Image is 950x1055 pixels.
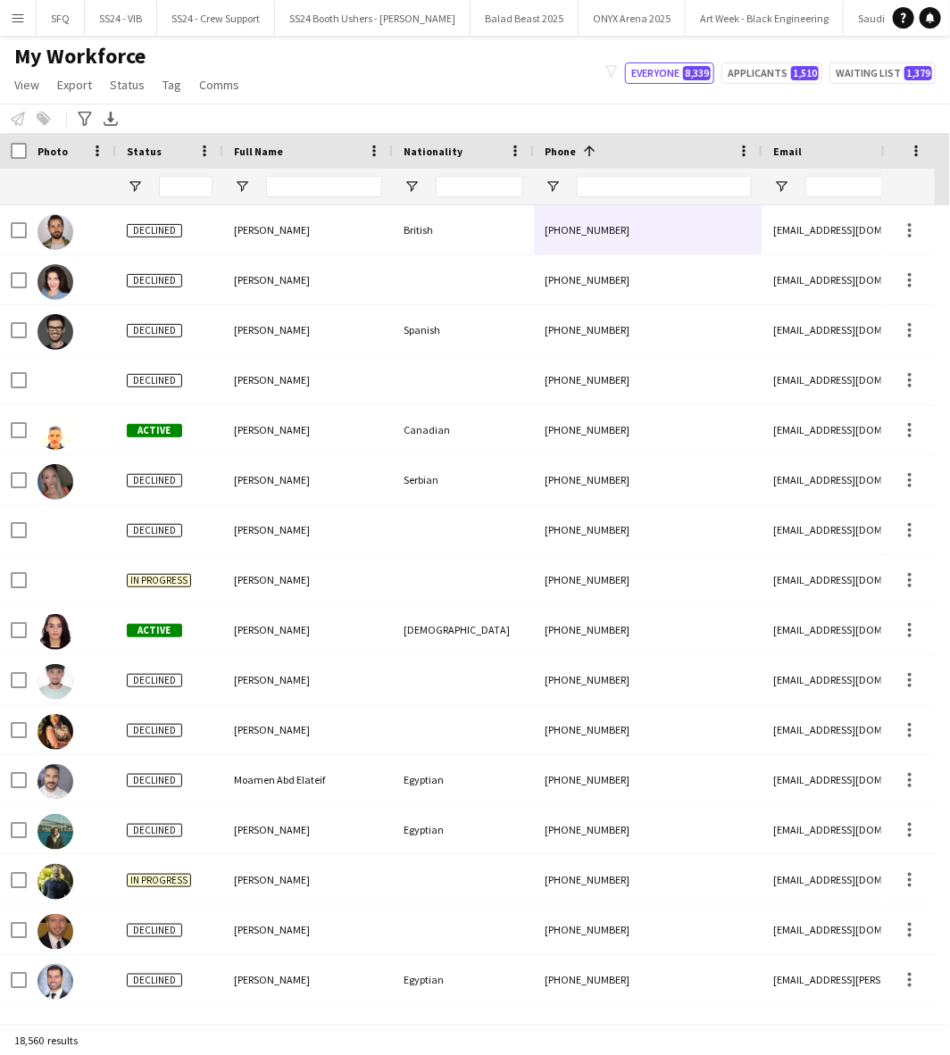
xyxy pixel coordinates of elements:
[234,373,310,386] span: [PERSON_NAME]
[534,505,762,554] div: [PHONE_NUMBER]
[234,773,325,786] span: Moamen Abd Elateif
[37,864,73,900] img: Waleed Shaban
[234,179,250,195] button: Open Filter Menu
[37,264,73,300] img: Sarra Mumayiz
[393,755,534,804] div: Egyptian
[234,673,310,686] span: [PERSON_NAME]
[773,179,789,195] button: Open Filter Menu
[683,66,711,80] span: 8,339
[534,955,762,1004] div: [PHONE_NUMBER]
[37,964,73,1000] img: Haitham Samy
[234,823,310,836] span: [PERSON_NAME]
[37,914,73,950] img: Youssef Hesham
[199,77,239,93] span: Comms
[127,724,182,737] span: Declined
[393,1005,534,1054] div: Egyptian
[127,179,143,195] button: Open Filter Menu
[37,214,73,250] img: Ben Haydock
[37,464,73,500] img: Jelena D
[534,255,762,304] div: [PHONE_NUMBER]
[791,66,819,80] span: 1,510
[393,405,534,454] div: Canadian
[234,523,310,536] span: [PERSON_NAME]
[393,455,534,504] div: Serbian
[37,1,85,36] button: SFQ
[393,805,534,854] div: Egyptian
[436,176,523,197] input: Nationality Filter Input
[37,814,73,850] img: Farida Azmy
[74,108,96,129] app-action-btn: Advanced filters
[127,274,182,287] span: Declined
[155,73,188,96] a: Tag
[127,524,182,537] span: Declined
[7,73,46,96] a: View
[57,77,92,93] span: Export
[127,424,182,437] span: Active
[404,179,420,195] button: Open Filter Menu
[37,314,73,350] img: David Afanasiadi
[234,923,310,936] span: [PERSON_NAME]
[234,723,310,736] span: [PERSON_NAME]
[534,855,762,904] div: [PHONE_NUMBER]
[37,664,73,700] img: zeyad roshdy
[127,374,182,387] span: Declined
[471,1,579,36] button: Balad Beast 2025
[100,108,121,129] app-action-btn: Export XLSX
[127,324,182,337] span: Declined
[127,924,182,937] span: Declined
[829,62,936,84] button: Waiting list1,379
[234,273,310,287] span: [PERSON_NAME]
[103,73,152,96] a: Status
[266,176,382,197] input: Full Name Filter Input
[773,145,802,158] span: Email
[127,574,191,587] span: In progress
[534,655,762,704] div: [PHONE_NUMBER]
[234,223,310,237] span: [PERSON_NAME]
[534,205,762,254] div: [PHONE_NUMBER]
[534,305,762,354] div: [PHONE_NUMBER]
[234,145,283,158] span: Full Name
[234,323,310,336] span: [PERSON_NAME]
[127,224,182,237] span: Declined
[393,205,534,254] div: British
[534,605,762,654] div: [PHONE_NUMBER]
[127,774,182,787] span: Declined
[37,414,73,450] img: Ahmed Breikah
[534,705,762,754] div: [PHONE_NUMBER]
[534,555,762,604] div: [PHONE_NUMBER]
[534,1005,762,1054] div: [PHONE_NUMBER]
[534,805,762,854] div: [PHONE_NUMBER]
[234,423,310,436] span: [PERSON_NAME]
[234,623,310,636] span: [PERSON_NAME]
[404,145,462,158] span: Nationality
[127,474,182,487] span: Declined
[85,1,157,36] button: SS24 - VIB
[127,824,182,837] span: Declined
[159,176,212,197] input: Status Filter Input
[534,905,762,954] div: [PHONE_NUMBER]
[127,674,182,687] span: Declined
[162,77,181,93] span: Tag
[37,764,73,800] img: Moamen Abd Elateif
[192,73,246,96] a: Comms
[577,176,752,197] input: Phone Filter Input
[127,624,182,637] span: Active
[393,305,534,354] div: Spanish
[545,145,576,158] span: Phone
[545,179,561,195] button: Open Filter Menu
[234,973,310,986] span: [PERSON_NAME]
[234,573,310,586] span: [PERSON_NAME]
[37,145,68,158] span: Photo
[534,755,762,804] div: [PHONE_NUMBER]
[110,77,145,93] span: Status
[127,874,191,887] span: In progress
[579,1,686,36] button: ONYX Arena 2025
[625,62,714,84] button: Everyone8,339
[37,614,73,650] img: Aisha Alaeldin
[534,405,762,454] div: [PHONE_NUMBER]
[686,1,844,36] button: Art Week - Black Engineering
[393,605,534,654] div: [DEMOGRAPHIC_DATA]
[234,873,310,886] span: [PERSON_NAME]
[14,77,39,93] span: View
[393,955,534,1004] div: Egyptian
